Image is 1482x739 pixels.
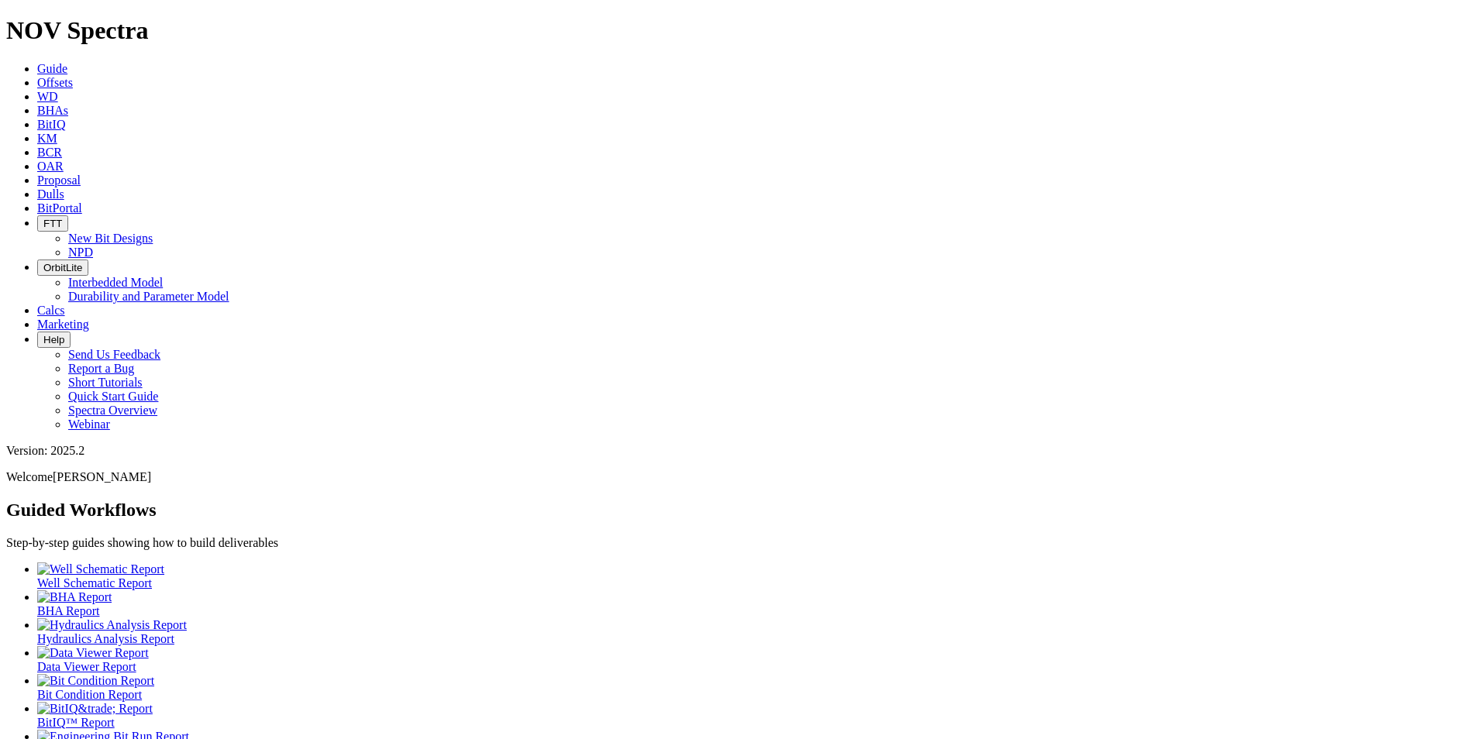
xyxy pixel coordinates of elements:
[6,16,1476,45] h1: NOV Spectra
[37,215,68,232] button: FTT
[37,260,88,276] button: OrbitLite
[68,390,158,403] a: Quick Start Guide
[68,276,163,289] a: Interbedded Model
[68,418,110,431] a: Webinar
[37,562,1476,589] a: Well Schematic Report Well Schematic Report
[68,290,229,303] a: Durability and Parameter Model
[37,674,154,688] img: Bit Condition Report
[37,632,174,645] span: Hydraulics Analysis Report
[6,444,1476,458] div: Version: 2025.2
[6,470,1476,484] p: Welcome
[37,160,64,173] a: OAR
[53,470,151,483] span: [PERSON_NAME]
[68,404,157,417] a: Spectra Overview
[68,232,153,245] a: New Bit Designs
[37,187,64,201] a: Dulls
[6,500,1476,521] h2: Guided Workflows
[37,660,136,673] span: Data Viewer Report
[37,618,1476,645] a: Hydraulics Analysis Report Hydraulics Analysis Report
[43,262,82,273] span: OrbitLite
[68,348,160,361] a: Send Us Feedback
[37,118,65,131] a: BitIQ
[6,536,1476,550] p: Step-by-step guides showing how to build deliverables
[37,132,57,145] a: KM
[37,646,149,660] img: Data Viewer Report
[68,246,93,259] a: NPD
[37,702,1476,729] a: BitIQ&trade; Report BitIQ™ Report
[37,688,142,701] span: Bit Condition Report
[37,76,73,89] a: Offsets
[37,146,62,159] a: BCR
[37,716,115,729] span: BitIQ™ Report
[37,318,89,331] a: Marketing
[37,562,164,576] img: Well Schematic Report
[37,304,65,317] a: Calcs
[37,201,82,215] a: BitPortal
[43,334,64,345] span: Help
[68,362,134,375] a: Report a Bug
[37,90,58,103] a: WD
[37,618,187,632] img: Hydraulics Analysis Report
[37,332,71,348] button: Help
[37,604,99,617] span: BHA Report
[37,174,81,187] a: Proposal
[37,104,68,117] a: BHAs
[68,376,143,389] a: Short Tutorials
[37,646,1476,673] a: Data Viewer Report Data Viewer Report
[37,590,112,604] img: BHA Report
[37,576,152,589] span: Well Schematic Report
[43,218,62,229] span: FTT
[37,62,67,75] a: Guide
[37,702,153,716] img: BitIQ&trade; Report
[37,590,1476,617] a: BHA Report BHA Report
[37,674,1476,701] a: Bit Condition Report Bit Condition Report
